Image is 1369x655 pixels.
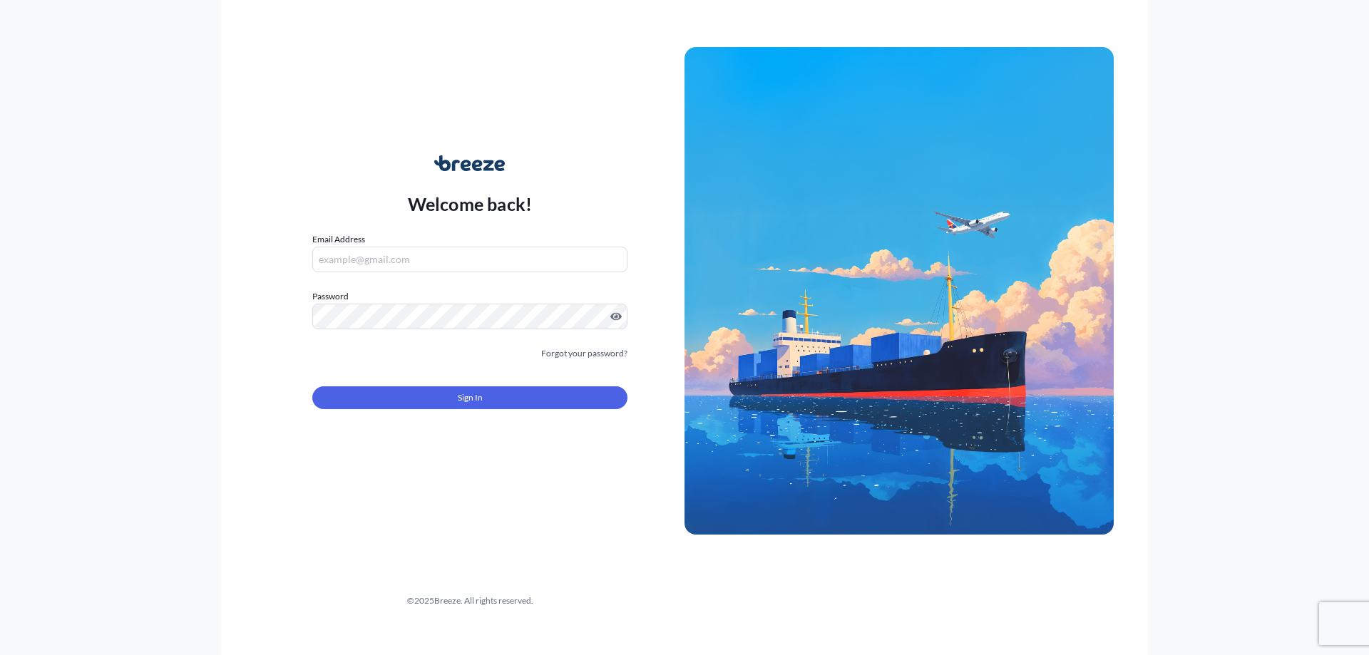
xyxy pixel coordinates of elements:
[312,232,365,247] label: Email Address
[312,289,627,304] label: Password
[610,311,622,322] button: Show password
[255,594,684,608] div: © 2025 Breeze. All rights reserved.
[408,192,533,215] p: Welcome back!
[458,391,483,405] span: Sign In
[312,247,627,272] input: example@gmail.com
[541,346,627,361] a: Forgot your password?
[684,47,1114,535] img: Ship illustration
[312,386,627,409] button: Sign In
